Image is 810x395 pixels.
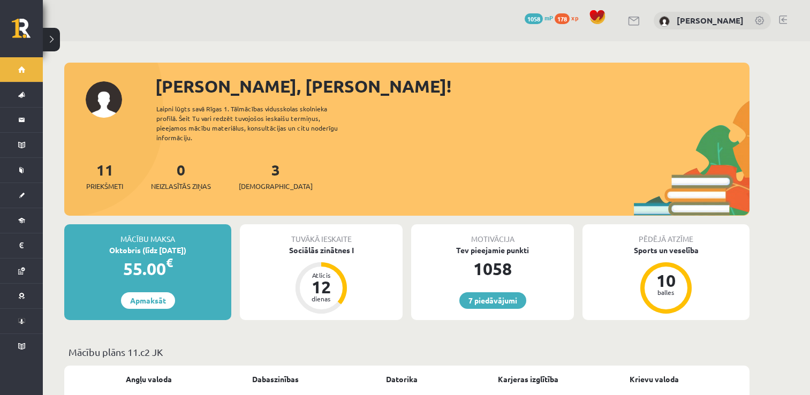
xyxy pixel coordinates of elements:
[411,256,574,282] div: 1058
[156,104,357,142] div: Laipni lūgts savā Rīgas 1. Tālmācības vidusskolas skolnieka profilā. Šeit Tu vari redzēt tuvojošo...
[12,19,43,45] a: Rīgas 1. Tālmācības vidusskola
[582,224,750,245] div: Pēdējā atzīme
[305,272,337,278] div: Atlicis
[582,245,750,315] a: Sports un veselība 10 balles
[240,245,403,315] a: Sociālās zinātnes I Atlicis 12 dienas
[240,224,403,245] div: Tuvākā ieskaite
[252,374,299,385] a: Dabaszinības
[240,245,403,256] div: Sociālās zinātnes I
[525,13,553,22] a: 1058 mP
[411,224,574,245] div: Motivācija
[155,73,750,99] div: [PERSON_NAME], [PERSON_NAME]!
[386,374,418,385] a: Datorika
[650,289,682,295] div: balles
[498,374,558,385] a: Karjeras izglītība
[411,245,574,256] div: Tev pieejamie punkti
[525,13,543,24] span: 1058
[305,295,337,302] div: dienas
[121,292,175,309] a: Apmaksāt
[650,272,682,289] div: 10
[544,13,553,22] span: mP
[69,345,745,359] p: Mācību plāns 11.c2 JK
[239,160,313,192] a: 3[DEMOGRAPHIC_DATA]
[582,245,750,256] div: Sports un veselība
[555,13,570,24] span: 178
[86,160,123,192] a: 11Priekšmeti
[659,16,670,27] img: Rolands Rozītis
[64,245,231,256] div: Oktobris (līdz [DATE])
[630,374,679,385] a: Krievu valoda
[555,13,584,22] a: 178 xp
[64,256,231,282] div: 55.00
[86,181,123,192] span: Priekšmeti
[571,13,578,22] span: xp
[151,160,211,192] a: 0Neizlasītās ziņas
[239,181,313,192] span: [DEMOGRAPHIC_DATA]
[166,255,173,270] span: €
[305,278,337,295] div: 12
[459,292,526,309] a: 7 piedāvājumi
[126,374,172,385] a: Angļu valoda
[64,224,231,245] div: Mācību maksa
[151,181,211,192] span: Neizlasītās ziņas
[677,15,744,26] a: [PERSON_NAME]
